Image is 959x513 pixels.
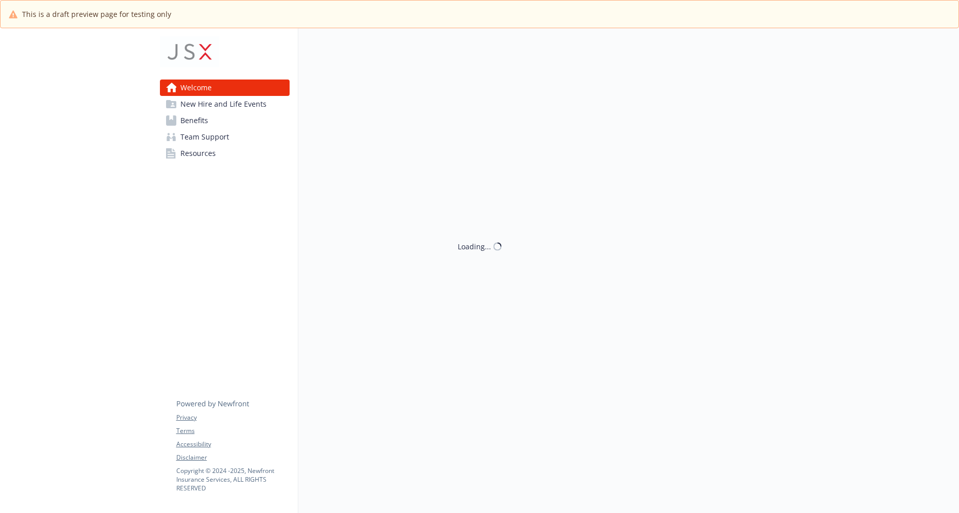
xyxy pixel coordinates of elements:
span: New Hire and Life Events [180,96,267,112]
a: Disclaimer [176,453,289,462]
a: Team Support [160,129,290,145]
a: Terms [176,426,289,436]
span: This is a draft preview page for testing only [22,9,171,19]
a: Resources [160,145,290,162]
a: Benefits [160,112,290,129]
a: Privacy [176,413,289,422]
a: New Hire and Life Events [160,96,290,112]
span: Benefits [180,112,208,129]
a: Accessibility [176,440,289,449]
span: Welcome [180,80,212,96]
a: Welcome [160,80,290,96]
p: Copyright © 2024 - 2025 , Newfront Insurance Services, ALL RIGHTS RESERVED [176,466,289,492]
div: Loading... [458,241,491,252]
span: Resources [180,145,216,162]
span: Team Support [180,129,229,145]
